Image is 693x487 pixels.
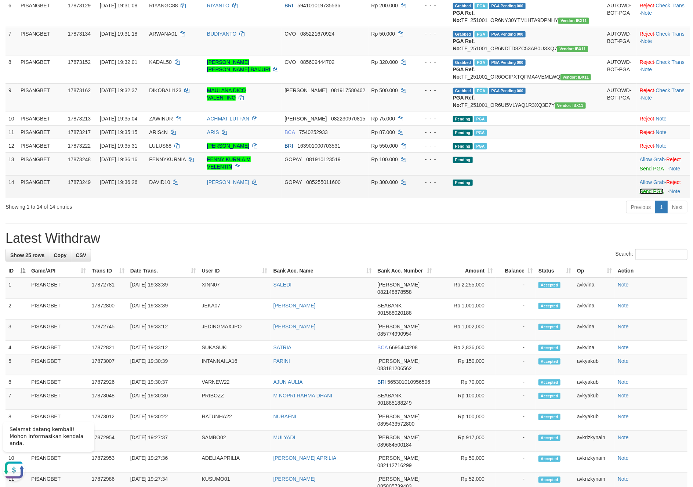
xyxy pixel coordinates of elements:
span: Copy 085255011600 to clipboard [306,179,341,185]
a: Reject [640,3,654,8]
span: SEABANK [377,393,402,398]
td: avkvina [574,341,615,354]
td: 17872926 [89,375,127,389]
td: 17872781 [89,278,127,299]
span: ARIS4N [149,129,168,135]
span: Rp 100.000 [371,156,398,162]
a: Reject [666,156,681,162]
td: PISANGBET [28,410,89,431]
td: JEDINGMAXJPO [199,320,271,341]
span: Pending [453,130,473,136]
a: [PERSON_NAME] [207,179,249,185]
a: Reject [666,179,681,185]
td: JEKA07 [199,299,271,320]
span: Copy 085609444702 to clipboard [300,59,334,65]
a: Note [641,38,652,44]
th: Game/API: activate to sort column ascending [28,264,89,278]
span: Rp 320.000 [371,59,398,65]
span: BCA [284,129,295,135]
span: Marked by avkyakub [475,31,487,37]
b: PGA Ref. No: [453,38,475,51]
a: Send PGA [640,166,664,172]
b: PGA Ref. No: [453,66,475,80]
span: Accepted [538,324,560,330]
a: AJUN AULIA [273,379,303,385]
span: Rp 87.000 [371,129,395,135]
span: Marked by avkyakub [474,116,487,122]
a: Note [618,303,629,309]
a: Note [641,66,652,72]
th: Op: activate to sort column ascending [574,264,615,278]
span: Rp 75.000 [371,116,395,122]
a: [PERSON_NAME] [273,303,316,309]
span: Marked by avkyakub [475,3,487,9]
span: Selamat datang kembali! Mohon informasikan kendala anda. [10,7,83,26]
td: Rp 1,001,000 [435,299,496,320]
span: [DATE] 19:35:04 [100,116,137,122]
th: Amount: activate to sort column ascending [435,264,496,278]
td: 9 [6,83,18,112]
span: Rp 50.000 [371,31,395,37]
td: 8 [6,55,18,83]
td: avkyakub [574,389,615,410]
span: PGA Pending [489,31,526,37]
td: 2 [6,299,28,320]
td: - [496,320,536,341]
span: [PERSON_NAME] [284,87,327,93]
a: BUDIYANTO [207,31,236,37]
span: LULUS88 [149,143,171,149]
span: Marked by avkyakub [474,143,487,149]
span: [PERSON_NAME] [377,414,420,419]
span: 17873129 [68,3,91,8]
span: Marked by avkyakub [475,59,487,66]
a: Reject [640,87,654,93]
th: User ID: activate to sort column ascending [199,264,271,278]
span: Rp 200.000 [371,3,398,8]
div: - - - [418,2,447,9]
td: · · [637,55,690,83]
a: Allow Grab [640,156,665,162]
a: PARINI [273,358,290,364]
div: - - - [418,58,447,66]
span: [DATE] 19:32:01 [100,59,137,65]
span: RIYANGC88 [149,3,178,8]
td: avkvina [574,278,615,299]
td: 7 [6,27,18,55]
td: PISANGBET [28,389,89,410]
span: ARWANA01 [149,31,177,37]
a: [PERSON_NAME] [273,476,316,482]
span: Accepted [538,345,560,351]
a: Note [656,116,667,122]
td: 1 [6,278,28,299]
a: M NOPRI RAHMA DHANI [273,393,333,398]
span: Copy 085221670924 to clipboard [300,31,334,37]
span: Copy 0895433572800 to clipboard [377,421,414,427]
td: AUTOWD-BOT-PGA [604,27,637,55]
span: 17873249 [68,179,91,185]
a: Check Trans [656,3,685,8]
td: - [496,278,536,299]
span: Copy 163901000703531 to clipboard [297,143,340,149]
span: [DATE] 19:36:16 [100,156,137,162]
td: 17873012 [89,410,127,431]
td: PISANGBET [18,139,65,152]
td: TF_251001_OR6UI5VLYAQ1R3XQ3E7Y [450,83,605,112]
td: · [637,139,690,152]
a: RIYANTO [207,3,229,8]
input: Search: [635,249,687,260]
td: - [496,375,536,389]
td: PISANGBET [18,27,65,55]
td: VARNEW22 [199,375,271,389]
a: Check Trans [656,31,685,37]
span: BRI [284,3,293,8]
td: PISANGBET [28,354,89,375]
a: ACHMAT LUTFAN [207,116,249,122]
span: [PERSON_NAME] [377,282,420,288]
span: GOPAY [284,179,302,185]
td: avkyakub [574,375,615,389]
span: Marked by avkyakub [475,88,487,94]
td: PISANGBET [18,175,65,198]
span: Copy [54,252,66,258]
div: - - - [418,142,447,149]
td: - [496,410,536,431]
